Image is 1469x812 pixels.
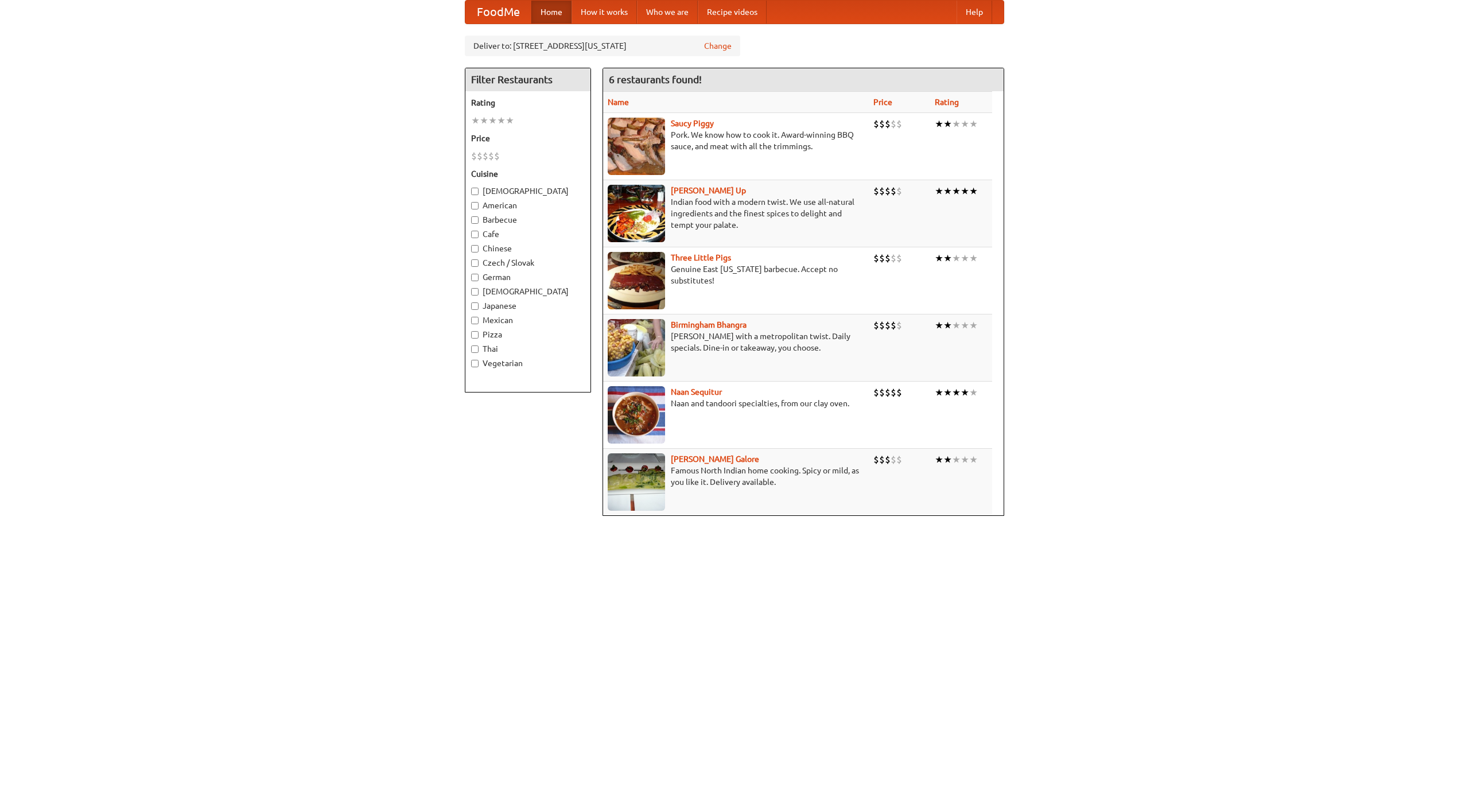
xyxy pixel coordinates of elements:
[879,118,885,130] li: $
[494,150,500,162] li: $
[879,453,885,466] li: $
[961,319,969,332] li: ★
[471,150,477,162] li: $
[671,387,722,397] a: Naan Sequitur
[952,118,961,130] li: ★
[896,252,902,265] li: $
[471,358,585,369] label: Vegetarian
[471,133,585,144] h5: Price
[471,114,480,127] li: ★
[935,319,943,332] li: ★
[608,118,665,175] img: saucy.jpg
[961,252,969,265] li: ★
[952,252,961,265] li: ★
[471,168,585,180] h5: Cuisine
[943,252,952,265] li: ★
[873,185,879,197] li: $
[465,68,590,91] h4: Filter Restaurants
[471,245,479,252] input: Chinese
[671,186,746,195] a: [PERSON_NAME] Up
[471,314,585,326] label: Mexican
[483,150,488,162] li: $
[671,119,714,128] b: Saucy Piggy
[891,386,896,399] li: $
[531,1,572,24] a: Home
[896,319,902,332] li: $
[935,98,959,107] a: Rating
[885,185,891,197] li: $
[608,196,864,231] p: Indian food with a modern twist. We use all-natural ingredients and the finest spices to delight ...
[885,118,891,130] li: $
[885,252,891,265] li: $
[471,317,479,324] input: Mexican
[608,319,665,376] img: bhangra.jpg
[471,228,585,240] label: Cafe
[637,1,698,24] a: Who we are
[952,319,961,332] li: ★
[891,185,896,197] li: $
[608,331,864,353] p: [PERSON_NAME] with a metropolitan twist. Daily specials. Dine-in or takeaway, you choose.
[879,386,885,399] li: $
[471,331,479,339] input: Pizza
[969,252,978,265] li: ★
[471,202,479,209] input: American
[465,1,531,24] a: FoodMe
[671,320,747,329] a: Birmingham Bhangra
[471,300,585,312] label: Japanese
[471,345,479,353] input: Thai
[471,274,479,281] input: German
[969,319,978,332] li: ★
[497,114,506,127] li: ★
[609,74,702,85] ng-pluralize: 6 restaurants found!
[480,114,488,127] li: ★
[885,453,891,466] li: $
[698,1,767,24] a: Recipe videos
[671,253,731,262] a: Three Little Pigs
[952,386,961,399] li: ★
[471,329,585,340] label: Pizza
[935,118,943,130] li: ★
[896,118,902,130] li: $
[935,453,943,466] li: ★
[969,453,978,466] li: ★
[885,319,891,332] li: $
[873,118,879,130] li: $
[957,1,992,24] a: Help
[572,1,637,24] a: How it works
[477,150,483,162] li: $
[471,231,479,238] input: Cafe
[471,188,479,195] input: [DEMOGRAPHIC_DATA]
[961,386,969,399] li: ★
[471,343,585,355] label: Thai
[969,185,978,197] li: ★
[896,185,902,197] li: $
[471,288,479,296] input: [DEMOGRAPHIC_DATA]
[608,386,665,444] img: naansequitur.jpg
[506,114,514,127] li: ★
[873,98,892,107] a: Price
[891,252,896,265] li: $
[471,257,585,269] label: Czech / Slovak
[608,252,665,309] img: littlepigs.jpg
[608,398,864,409] p: Naan and tandoori specialties, from our clay oven.
[935,386,943,399] li: ★
[873,453,879,466] li: $
[671,454,759,464] a: [PERSON_NAME] Galore
[471,271,585,283] label: German
[873,252,879,265] li: $
[471,243,585,254] label: Chinese
[896,453,902,466] li: $
[704,40,732,52] a: Change
[969,386,978,399] li: ★
[885,386,891,399] li: $
[943,118,952,130] li: ★
[943,386,952,399] li: ★
[608,263,864,286] p: Genuine East [US_STATE] barbecue. Accept no substitutes!
[891,118,896,130] li: $
[935,252,943,265] li: ★
[969,118,978,130] li: ★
